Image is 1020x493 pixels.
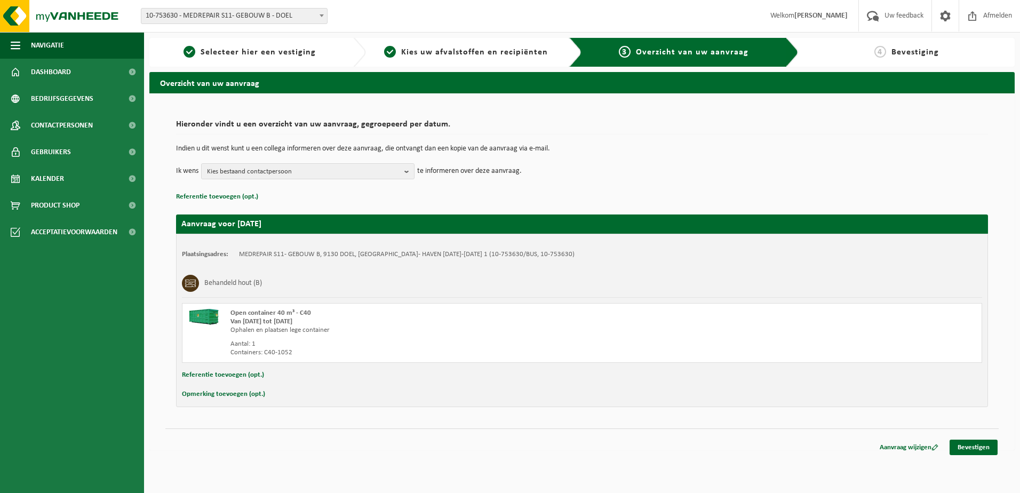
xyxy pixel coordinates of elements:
[31,192,79,219] span: Product Shop
[31,32,64,59] span: Navigatie
[401,48,548,57] span: Kies uw afvalstoffen en recipiënten
[239,250,575,259] td: MEDREPAIR S11- GEBOUW B, 9130 DOEL, [GEOGRAPHIC_DATA]- HAVEN [DATE]-[DATE] 1 (10-753630/BUS, 10-7...
[201,163,415,179] button: Kies bestaand contactpersoon
[794,12,848,20] strong: [PERSON_NAME]
[230,340,625,348] div: Aantal: 1
[874,46,886,58] span: 4
[207,164,400,180] span: Kies bestaand contactpersoon
[891,48,939,57] span: Bevestiging
[141,9,327,23] span: 10-753630 - MEDREPAIR S11- GEBOUW B - DOEL
[230,309,311,316] span: Open container 40 m³ - C40
[371,46,561,59] a: 2Kies uw afvalstoffen en recipiënten
[204,275,262,292] h3: Behandeld hout (B)
[31,85,93,112] span: Bedrijfsgegevens
[31,59,71,85] span: Dashboard
[176,190,258,204] button: Referentie toevoegen (opt.)
[176,120,988,134] h2: Hieronder vindt u een overzicht van uw aanvraag, gegroepeerd per datum.
[230,348,625,357] div: Containers: C40-1052
[950,440,998,455] a: Bevestigen
[182,387,265,401] button: Opmerking toevoegen (opt.)
[619,46,631,58] span: 3
[31,165,64,192] span: Kalender
[201,48,316,57] span: Selecteer hier een vestiging
[149,72,1015,93] h2: Overzicht van uw aanvraag
[636,48,748,57] span: Overzicht van uw aanvraag
[872,440,946,455] a: Aanvraag wijzigen
[230,326,625,335] div: Ophalen en plaatsen lege container
[384,46,396,58] span: 2
[31,219,117,245] span: Acceptatievoorwaarden
[417,163,522,179] p: te informeren over deze aanvraag.
[182,251,228,258] strong: Plaatsingsadres:
[182,368,264,382] button: Referentie toevoegen (opt.)
[31,139,71,165] span: Gebruikers
[184,46,195,58] span: 1
[31,112,93,139] span: Contactpersonen
[188,309,220,325] img: HK-XC-40-GN-00.png
[181,220,261,228] strong: Aanvraag voor [DATE]
[141,8,328,24] span: 10-753630 - MEDREPAIR S11- GEBOUW B - DOEL
[155,46,345,59] a: 1Selecteer hier een vestiging
[176,145,988,153] p: Indien u dit wenst kunt u een collega informeren over deze aanvraag, die ontvangt dan een kopie v...
[176,163,198,179] p: Ik wens
[230,318,292,325] strong: Van [DATE] tot [DATE]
